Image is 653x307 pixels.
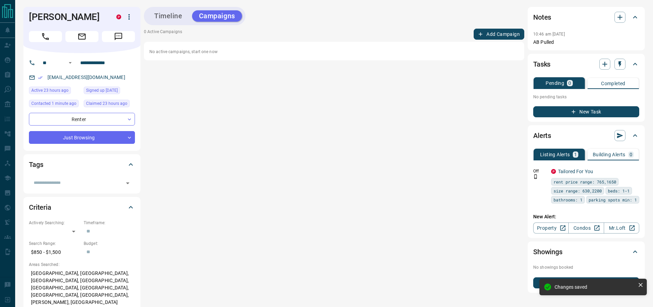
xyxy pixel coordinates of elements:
p: No active campaigns, start one now [149,49,519,55]
span: Contacted 1 minute ago [31,100,76,107]
p: Budget: [84,240,135,247]
span: Signed up [DATE] [86,87,118,94]
span: rent price range: 765,1650 [554,178,616,185]
h2: Alerts [533,130,551,141]
p: Timeframe: [84,220,135,226]
button: Add Campaign [474,29,524,40]
h2: Criteria [29,202,51,213]
p: Listing Alerts [540,152,570,157]
p: 0 [568,81,571,86]
svg: Push Notification Only [533,174,538,179]
div: Notes [533,9,639,26]
p: Building Alerts [593,152,625,157]
p: Off [533,168,547,174]
h1: [PERSON_NAME] [29,11,106,22]
p: Completed [601,81,625,86]
button: Open [123,178,133,188]
p: Actively Searching: [29,220,80,226]
div: Renter [29,113,135,126]
p: No pending tasks [533,92,639,102]
span: Message [102,31,135,42]
span: Claimed 23 hours ago [86,100,127,107]
button: New Task [533,106,639,117]
div: Just Browsing [29,131,135,144]
div: Showings [533,244,639,260]
button: New Showing [533,277,639,288]
p: 1 [574,152,577,157]
span: Active 23 hours ago [31,87,69,94]
button: Open [66,59,74,67]
div: Thu Sep 11 2025 [84,87,135,96]
h2: Tags [29,159,43,170]
a: Mr.Loft [604,222,639,234]
span: size range: 630,2200 [554,187,602,194]
div: Alerts [533,127,639,144]
div: Fri Sep 12 2025 [29,100,80,109]
p: 0 Active Campaigns [144,29,182,40]
p: Pending [546,81,564,86]
a: Tailored For You [558,169,593,174]
h2: Tasks [533,59,550,70]
span: bathrooms: 1 [554,196,582,203]
div: Changes saved [555,284,635,290]
span: Email [65,31,98,42]
div: Thu Sep 11 2025 [84,100,135,109]
a: Condos [568,222,604,234]
div: property.ca [116,14,121,19]
p: 10:46 am [DATE] [533,32,565,37]
div: property.ca [551,169,556,174]
p: 0 [630,152,632,157]
h2: Notes [533,12,551,23]
span: beds: 1-1 [608,187,630,194]
button: Campaigns [192,10,242,22]
p: Areas Searched: [29,261,135,268]
button: Timeline [147,10,189,22]
a: [EMAIL_ADDRESS][DOMAIN_NAME] [48,75,125,80]
div: Thu Sep 11 2025 [29,87,80,96]
a: Property [533,222,569,234]
h2: Showings [533,246,562,257]
p: New Alert: [533,213,639,220]
svg: Email Verified [38,75,43,80]
div: Tasks [533,56,639,72]
p: Search Range: [29,240,80,247]
span: Call [29,31,62,42]
span: parking spots min: 1 [589,196,637,203]
p: No showings booked [533,264,639,270]
p: AB Pulled [533,39,639,46]
p: $850 - $1,500 [29,247,80,258]
div: Tags [29,156,135,173]
div: Criteria [29,199,135,216]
